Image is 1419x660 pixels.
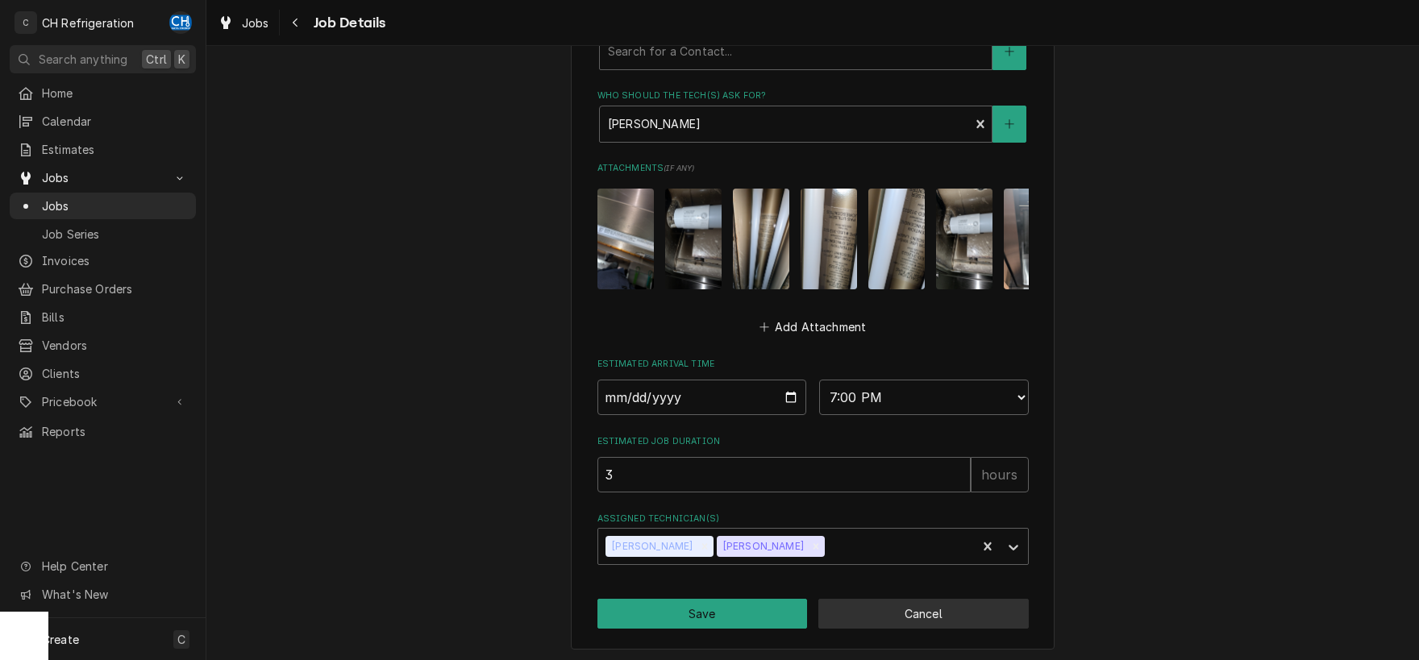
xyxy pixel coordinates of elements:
[309,12,386,34] span: Job Details
[597,513,1029,565] div: Assigned Technician(s)
[42,169,164,186] span: Jobs
[177,631,185,648] span: C
[42,113,188,130] span: Calendar
[39,51,127,68] span: Search anything
[1004,189,1060,288] img: Sz9e4xBhRiWQhDZddBHx
[696,536,714,557] div: Remove Chris Hiraga
[801,189,857,288] img: ziE1VETeBhYnGYCMLADN
[42,337,188,354] span: Vendors
[597,358,1029,415] div: Estimated Arrival Time
[42,423,188,440] span: Reports
[597,358,1029,371] label: Estimated Arrival Time
[733,189,789,288] img: IwPj6MiSq6hNTqVgurlf
[10,332,196,359] a: Vendors
[42,15,135,31] div: CH Refrigeration
[597,599,808,629] button: Save
[664,164,694,172] span: ( if any )
[242,15,269,31] span: Jobs
[283,10,309,35] button: Navigate back
[971,457,1029,492] div: hours
[717,536,807,557] div: [PERSON_NAME]
[868,189,925,288] img: 8O2JoKwQDSpzuOwVa2vA
[211,10,276,36] a: Jobs
[597,435,1029,448] label: Estimated Job Duration
[146,51,167,68] span: Ctrl
[807,536,825,557] div: Remove Steven Hiraga
[10,80,196,106] a: Home
[42,141,188,158] span: Estimates
[10,45,196,73] button: Search anythingCtrlK
[1005,118,1014,130] svg: Create New Contact
[1005,46,1014,57] svg: Create New Contact
[42,226,188,243] span: Job Series
[42,197,188,214] span: Jobs
[42,586,186,603] span: What's New
[10,193,196,219] a: Jobs
[42,280,188,297] span: Purchase Orders
[597,89,1029,142] div: Who should the tech(s) ask for?
[992,33,1026,70] button: Create New Contact
[597,599,1029,629] div: Button Group
[42,558,186,575] span: Help Center
[10,164,196,191] a: Go to Jobs
[597,380,807,415] input: Date
[169,11,192,34] div: CH
[42,365,188,382] span: Clients
[10,221,196,247] a: Job Series
[597,435,1029,492] div: Estimated Job Duration
[42,393,164,410] span: Pricebook
[597,189,654,288] img: meRvcDtDRfOb2qtebIz0
[756,315,869,338] button: Add Attachment
[15,11,37,34] div: C
[10,304,196,330] a: Bills
[10,136,196,163] a: Estimates
[597,599,1029,629] div: Button Group Row
[597,162,1029,338] div: Attachments
[42,85,188,102] span: Home
[42,252,188,269] span: Invoices
[597,162,1029,175] label: Attachments
[605,536,696,557] div: [PERSON_NAME]
[42,633,79,646] span: Create
[10,418,196,445] a: Reports
[10,581,196,608] a: Go to What's New
[992,106,1026,143] button: Create New Contact
[10,276,196,302] a: Purchase Orders
[10,247,196,274] a: Invoices
[10,553,196,579] a: Go to Help Center
[10,108,196,135] a: Calendar
[818,599,1029,629] button: Cancel
[10,360,196,387] a: Clients
[178,51,185,68] span: K
[597,89,1029,102] label: Who should the tech(s) ask for?
[42,309,188,326] span: Bills
[597,513,1029,525] label: Assigned Technician(s)
[10,388,196,415] a: Go to Pricebook
[819,380,1029,415] select: Time Select
[936,189,992,288] img: 6RaK2bMQ1i3gnUucTOTd
[665,189,722,288] img: RAYwmMmTnWCTOYx3QTVU
[169,11,192,34] div: Chris Hiraga's Avatar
